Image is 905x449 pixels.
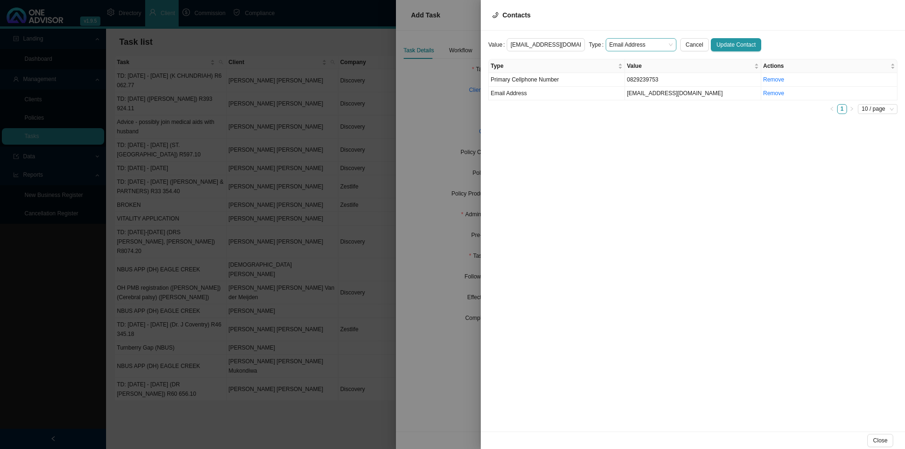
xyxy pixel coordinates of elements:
[849,106,854,111] span: right
[716,40,756,49] span: Update Contact
[625,73,761,87] td: 0829239753
[625,59,761,73] th: Value
[827,104,837,114] li: Previous Page
[609,39,673,51] span: Email Address
[837,104,847,114] li: 1
[625,87,761,100] td: [EMAIL_ADDRESS][DOMAIN_NAME]
[838,105,847,114] a: 1
[491,61,616,71] span: Type
[589,38,605,51] label: Type
[763,90,784,97] a: Remove
[489,59,625,73] th: Type
[492,12,499,18] span: phone
[491,90,527,97] span: Email Address
[847,104,857,114] button: right
[680,38,709,51] button: Cancel
[686,40,703,49] span: Cancel
[711,38,761,51] button: Update Contact
[873,436,888,445] span: Close
[830,106,834,111] span: left
[761,59,897,73] th: Actions
[488,38,507,51] label: Value
[862,105,894,114] span: 10 / page
[491,76,559,83] span: Primary Cellphone Number
[627,61,752,71] span: Value
[867,434,893,447] button: Close
[858,104,897,114] div: Page Size
[502,11,531,19] span: Contacts
[763,61,889,71] span: Actions
[763,76,784,83] a: Remove
[847,104,857,114] li: Next Page
[827,104,837,114] button: left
